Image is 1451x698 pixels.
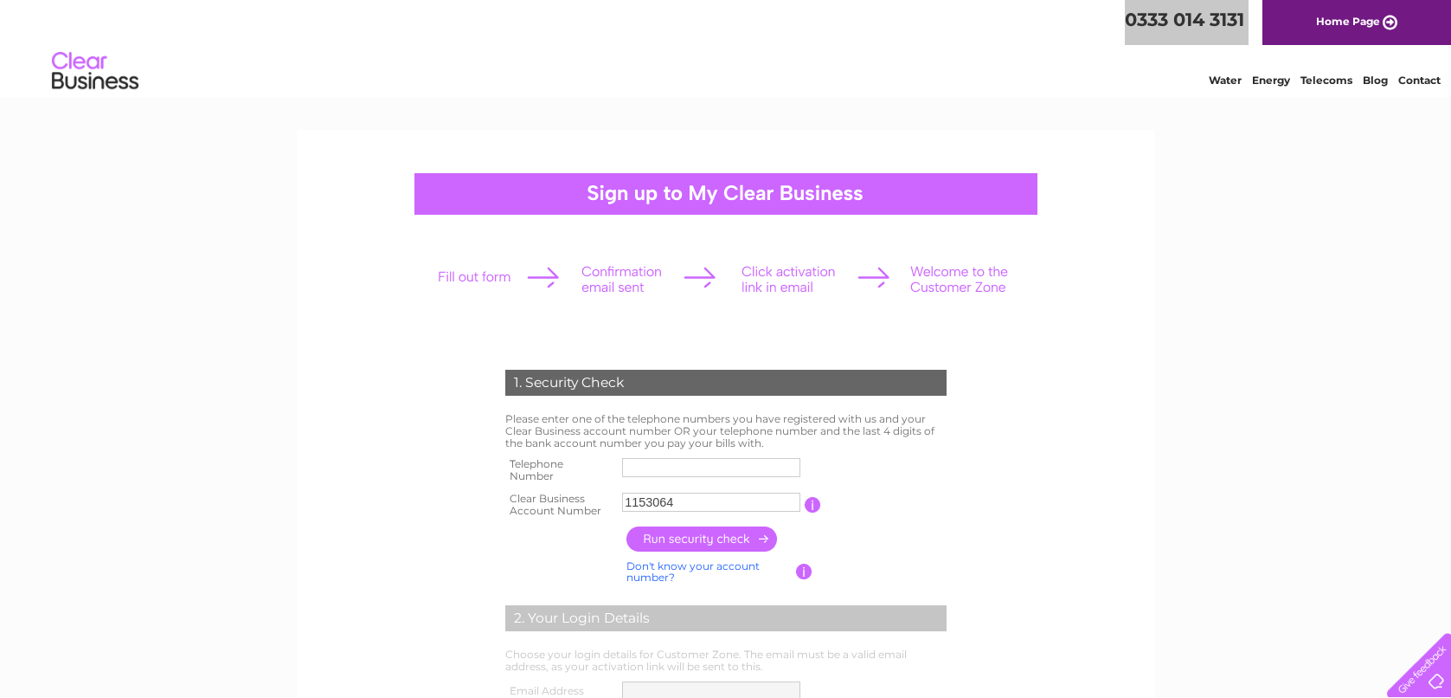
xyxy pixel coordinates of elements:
input: Information [805,497,821,513]
td: Choose your login details for Customer Zone. The email must be a valid email address, as your act... [501,644,951,677]
a: Don't know your account number? [626,559,760,585]
input: Information [796,564,812,579]
a: Blog [1363,74,1388,87]
div: 1. Security Check [505,370,947,396]
a: Water [1209,74,1242,87]
div: 2. Your Login Details [505,605,947,631]
a: 0333 014 3131 [1125,9,1244,30]
th: Telephone Number [501,453,619,488]
td: Please enter one of the telephone numbers you have registered with us and your Clear Business acc... [501,409,951,453]
th: Clear Business Account Number [501,488,619,522]
img: logo.png [51,45,139,98]
a: Telecoms [1300,74,1352,87]
a: Energy [1252,74,1290,87]
div: Clear Business is a trading name of Verastar Limited (registered in [GEOGRAPHIC_DATA] No. 3667643... [318,10,1135,84]
a: Contact [1398,74,1441,87]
